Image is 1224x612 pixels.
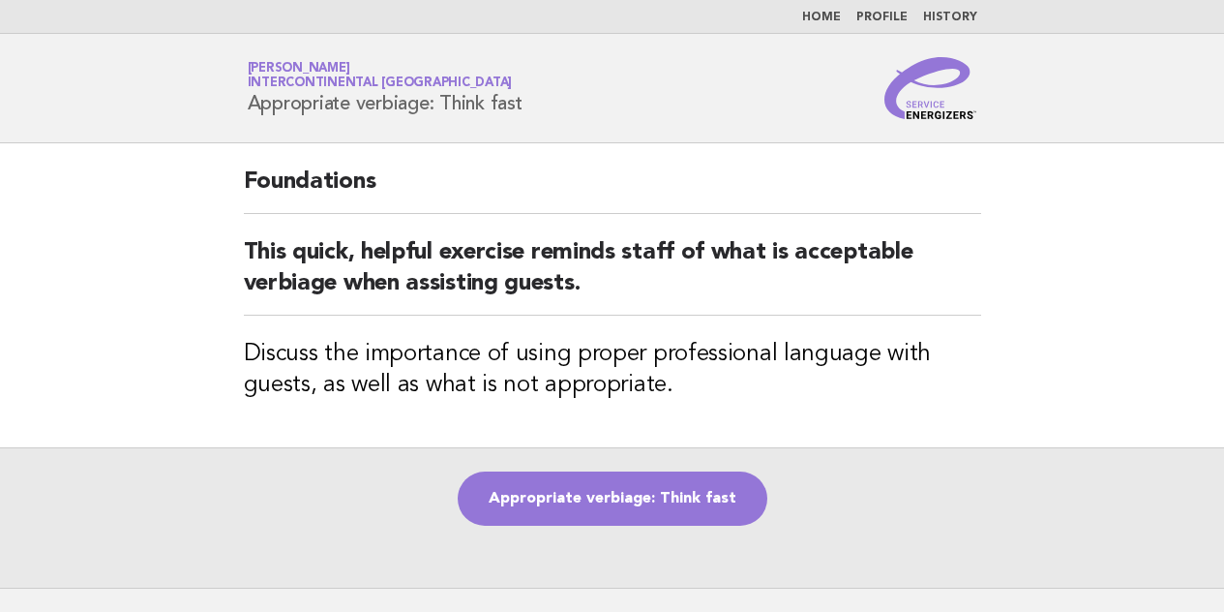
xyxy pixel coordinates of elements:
[248,77,513,90] span: InterContinental [GEOGRAPHIC_DATA]
[244,167,981,214] h2: Foundations
[802,12,841,23] a: Home
[884,57,977,119] img: Service Energizers
[248,63,522,113] h1: Appropriate verbiage: Think fast
[923,12,977,23] a: History
[248,62,513,89] a: [PERSON_NAME]InterContinental [GEOGRAPHIC_DATA]
[244,339,981,401] h3: Discuss the importance of using proper professional language with guests, as well as what is not ...
[856,12,908,23] a: Profile
[458,472,767,526] a: Appropriate verbiage: Think fast
[244,237,981,316] h2: This quick, helpful exercise reminds staff of what is acceptable verbiage when assisting guests.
